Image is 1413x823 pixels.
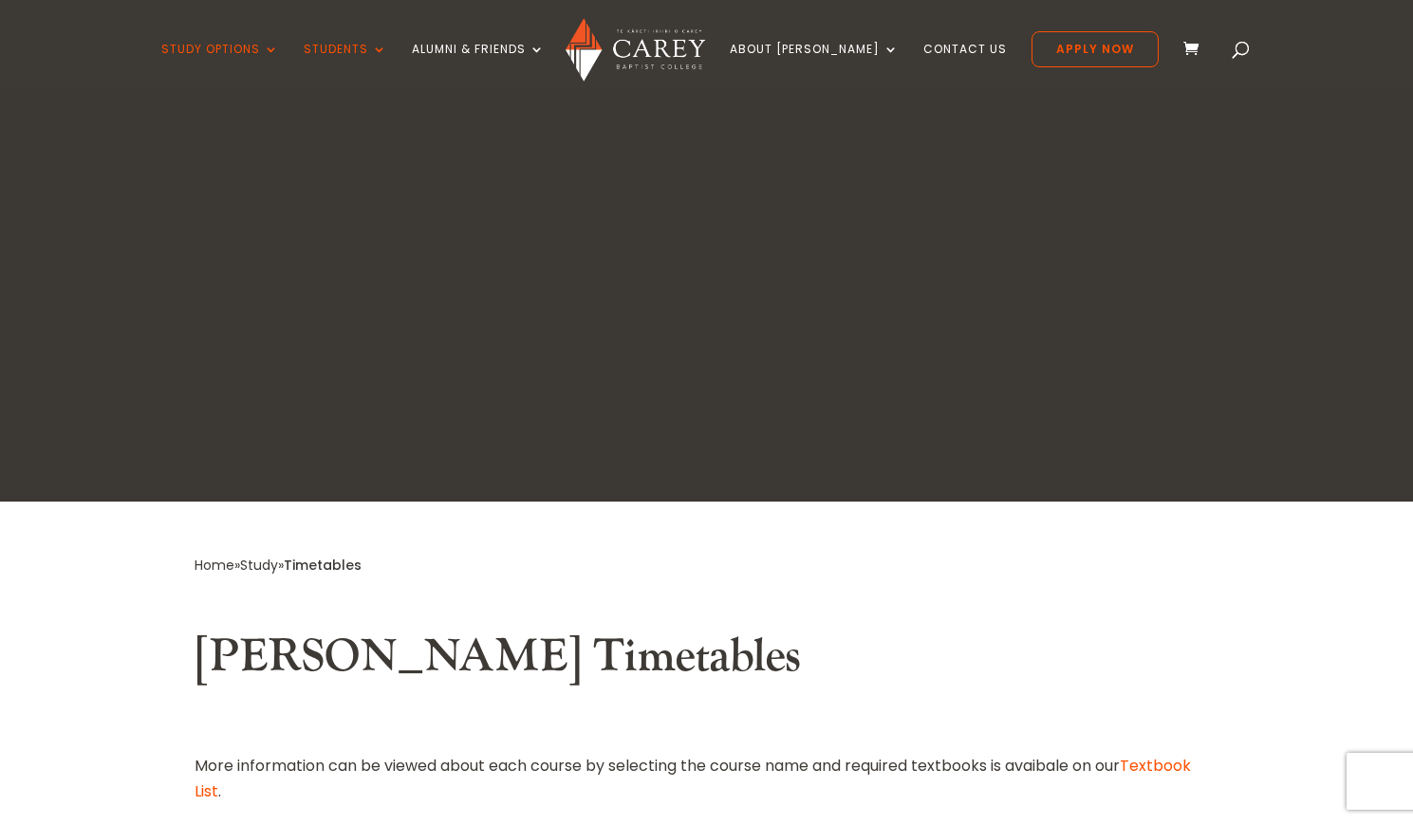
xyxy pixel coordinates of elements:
[195,753,1219,819] p: More information can be viewed about each course by selecting the course name and required textbo...
[730,43,899,87] a: About [PERSON_NAME]
[195,630,1219,694] h2: [PERSON_NAME] Timetables
[240,556,278,575] a: Study
[304,43,387,87] a: Students
[284,556,362,575] span: Timetables
[1032,31,1159,67] a: Apply Now
[566,18,705,82] img: Carey Baptist College
[161,43,279,87] a: Study Options
[412,43,545,87] a: Alumni & Friends
[923,43,1007,87] a: Contact Us
[195,556,234,575] a: Home
[195,556,362,575] span: » »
